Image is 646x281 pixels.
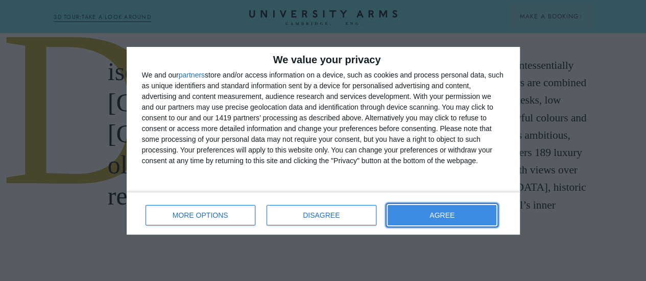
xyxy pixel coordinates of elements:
[388,205,497,225] button: AGREE
[267,205,376,225] button: DISAGREE
[173,212,228,219] span: MORE OPTIONS
[142,55,505,65] h2: We value your privacy
[142,70,505,166] div: We and our store and/or access information on a device, such as cookies and process personal data...
[146,205,255,225] button: MORE OPTIONS
[303,212,340,219] span: DISAGREE
[429,212,454,219] span: AGREE
[179,71,205,79] button: partners
[127,47,520,235] div: qc-cmp2-ui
